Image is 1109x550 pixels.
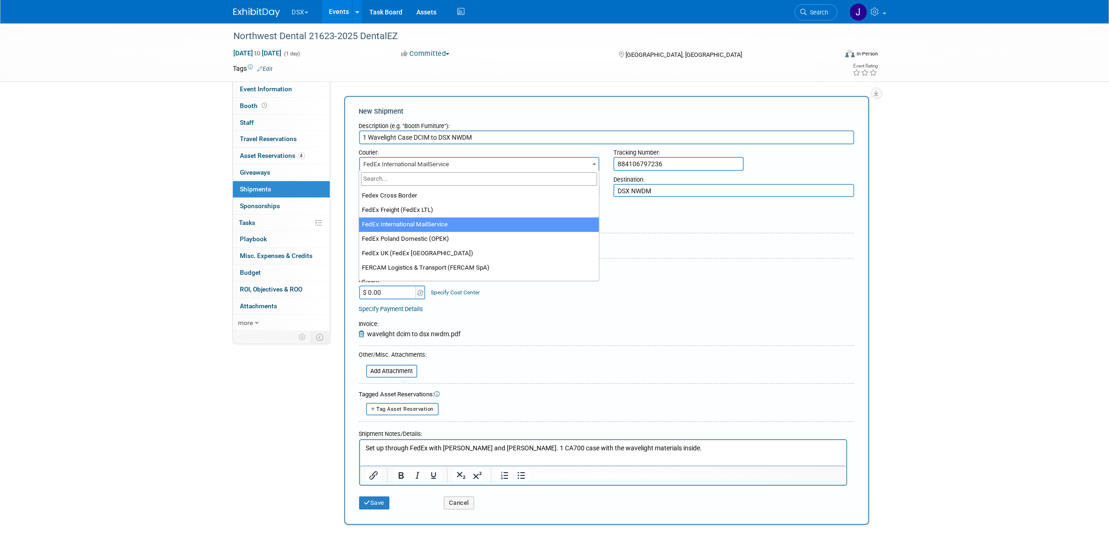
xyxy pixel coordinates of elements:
[233,49,282,57] span: [DATE] [DATE]
[359,265,854,274] div: Cost:
[233,198,330,214] a: Sponsorships
[431,289,480,296] a: Specify Cost Center
[469,469,485,482] button: Superscript
[233,64,273,73] td: Tags
[845,50,855,57] img: Format-Inperson.png
[409,469,425,482] button: Italic
[359,351,427,361] div: Other/Misc. Attachments:
[240,302,278,310] span: Attachments
[359,261,599,275] li: FERCAM Logistics & Transport (FERCAM SpA)
[233,248,330,264] a: Misc. Expenses & Credits
[359,330,367,338] a: Remove Attachment
[359,157,600,171] span: FedEx International MailService
[377,406,434,412] span: Tag Asset Reservation
[233,148,330,164] a: Asset Reservations4
[513,469,529,482] button: Bullet list
[444,496,474,509] button: Cancel
[425,469,441,482] button: Underline
[856,50,878,57] div: In-Person
[231,28,823,45] div: Northwest Dental 21623-2025 DentalEZ
[807,9,829,16] span: Search
[260,102,269,109] span: Booth not reserved yet
[238,319,253,326] span: more
[298,152,305,159] span: 4
[253,49,262,57] span: to
[782,48,878,62] div: Event Format
[233,281,330,298] a: ROI, Objectives & ROO
[233,8,280,17] img: ExhibitDay
[240,235,267,243] span: Playbook
[240,169,271,176] span: Giveaways
[626,51,742,58] span: [GEOGRAPHIC_DATA], [GEOGRAPHIC_DATA]
[240,152,305,159] span: Asset Reservations
[284,51,300,57] span: (1 day)
[233,181,330,197] a: Shipments
[366,469,381,482] button: Insert/edit link
[359,189,599,203] li: Fedex Cross Border
[359,246,599,261] li: FedEx UK (FedEx [GEOGRAPHIC_DATA])
[850,3,867,21] img: Justin Newborn
[361,172,597,186] input: Search...
[233,164,330,181] a: Giveaways
[233,115,330,131] a: Staff
[453,469,469,482] button: Subscript
[233,98,330,114] a: Booth
[240,269,261,276] span: Budget
[359,217,599,232] li: FedEx International MailService
[233,131,330,147] a: Travel Reservations
[240,85,293,93] span: Event Information
[233,315,330,331] a: more
[233,231,330,247] a: Playbook
[359,306,423,312] a: Specify Payment Details
[613,171,854,184] div: Destination:
[360,158,599,171] span: FedEx International MailService
[359,203,599,217] li: FedEx Freight (FedEx LTL)
[240,185,272,193] span: Shipments
[240,119,254,126] span: Staff
[398,49,453,59] button: Committed
[295,331,311,343] td: Personalize Event Tab Strip
[258,66,273,72] a: Edit
[359,232,599,246] li: FedEx Poland Domestic (OPEK)
[240,102,269,109] span: Booth
[393,469,408,482] button: Bold
[233,265,330,281] a: Budget
[359,320,461,329] div: Invoice:
[359,496,390,509] button: Save
[359,144,600,157] div: Courier:
[359,426,847,439] div: Shipment Notes/Details:
[613,144,854,157] div: Tracking Number:
[359,118,854,130] div: Description (e.g. "Booth Furniture"):
[359,107,854,116] div: New Shipment
[233,215,330,231] a: Tasks
[852,64,878,68] div: Event Rating
[359,276,427,285] div: Amount
[795,4,837,20] a: Search
[360,440,846,466] iframe: Rich Text Area
[240,285,303,293] span: ROI, Objectives & ROO
[311,331,330,343] td: Toggle Event Tabs
[497,469,512,482] button: Numbered list
[240,202,280,210] span: Sponsorships
[359,275,599,290] li: Fern
[240,135,297,143] span: Travel Reservations
[239,219,256,226] span: Tasks
[233,81,330,97] a: Event Information
[233,298,330,314] a: Attachments
[359,390,854,399] div: Tagged Asset Reservations:
[240,252,313,259] span: Misc. Expenses & Credits
[367,330,461,338] span: wavelight dcim to dsx nwdm.pdf
[366,403,439,415] button: Tag Asset Reservation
